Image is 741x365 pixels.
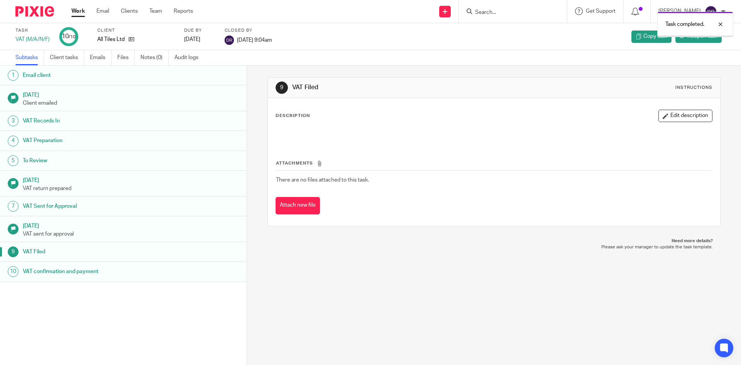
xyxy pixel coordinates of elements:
[8,70,19,81] div: 1
[23,200,167,212] h1: VAT Sent for Approval
[184,27,215,34] label: Due by
[675,85,712,91] div: Instructions
[23,70,167,81] h1: Email client
[184,36,215,43] div: [DATE]
[276,113,310,119] p: Description
[117,50,135,65] a: Files
[8,155,19,166] div: 5
[8,136,19,146] div: 4
[276,161,313,165] span: Attachments
[23,185,239,192] p: VAT return prepared
[69,35,76,39] small: /10
[62,32,76,41] div: 10
[276,197,320,214] button: Attach new file
[23,135,167,146] h1: VAT Preparation
[15,36,50,43] div: VAT (M/A/N/F)
[275,244,712,250] p: Please ask your manager to update the task template.
[275,238,712,244] p: Need more details?
[705,5,717,18] img: svg%3E
[23,246,167,258] h1: VAT Filed
[23,230,239,238] p: VAT sent for approval
[174,7,193,15] a: Reports
[23,115,167,127] h1: VAT Records In
[23,155,167,166] h1: To Review
[8,266,19,277] div: 10
[665,20,704,28] p: Task completed.
[276,81,288,94] div: 9
[90,50,112,65] a: Emails
[8,246,19,257] div: 9
[23,89,239,99] h1: [DATE]
[23,99,239,107] p: Client emailed
[8,201,19,212] div: 7
[15,6,54,17] img: Pixie
[121,7,138,15] a: Clients
[174,50,204,65] a: Audit logs
[276,177,369,183] span: There are no files attached to this task.
[292,83,511,92] h1: VAT Filed
[237,37,272,42] span: [DATE] 9:04am
[23,266,167,277] h1: VAT confirmation and payment
[15,27,50,34] label: Task
[97,36,125,43] p: All Tiles Ltd
[8,115,19,126] div: 3
[658,110,712,122] button: Edit description
[50,50,84,65] a: Client tasks
[23,220,239,230] h1: [DATE]
[97,27,174,34] label: Client
[71,7,85,15] a: Work
[15,50,44,65] a: Subtasks
[96,7,109,15] a: Email
[225,36,234,45] img: svg%3E
[23,175,239,184] h1: [DATE]
[225,27,272,34] label: Closed by
[149,7,162,15] a: Team
[140,50,169,65] a: Notes (0)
